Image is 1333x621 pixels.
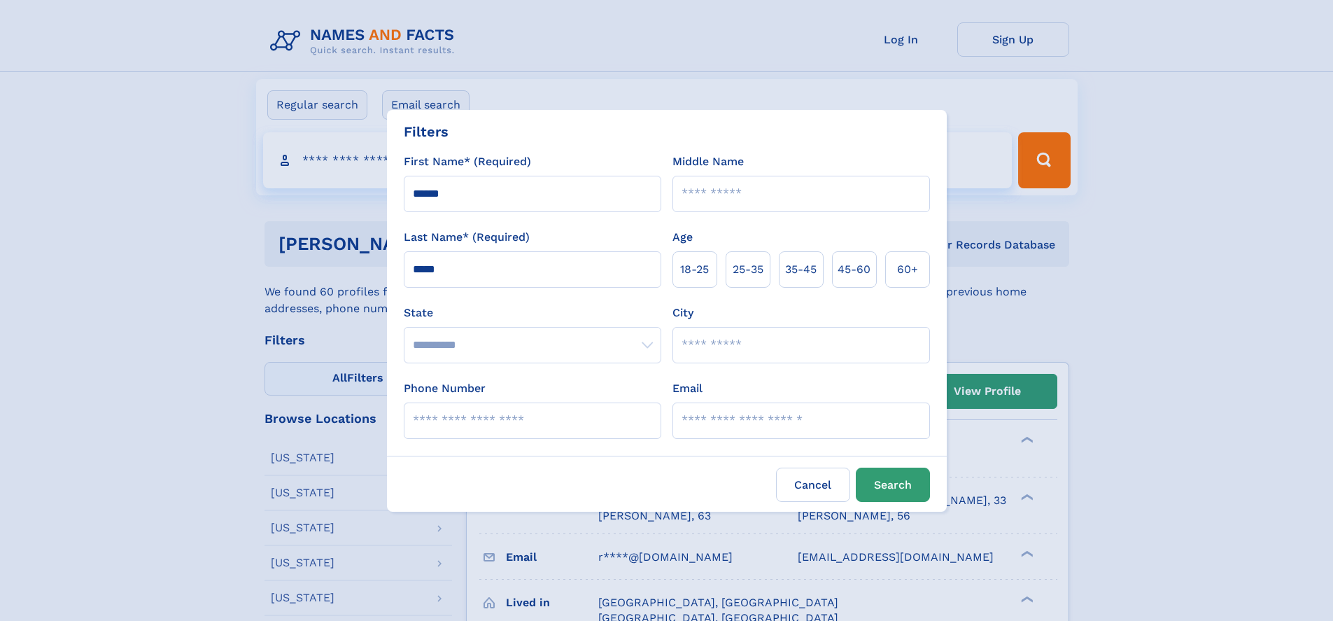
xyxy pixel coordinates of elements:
button: Search [856,468,930,502]
label: First Name* (Required) [404,153,531,170]
label: City [672,305,693,321]
label: Age [672,229,693,246]
span: 18‑25 [680,261,709,278]
label: Middle Name [672,153,744,170]
span: 60+ [897,261,918,278]
span: 35‑45 [785,261,817,278]
label: Cancel [776,468,850,502]
span: 25‑35 [733,261,763,278]
span: 45‑60 [838,261,870,278]
label: Last Name* (Required) [404,229,530,246]
label: Email [672,380,703,397]
div: Filters [404,121,449,142]
label: Phone Number [404,380,486,397]
label: State [404,305,661,321]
